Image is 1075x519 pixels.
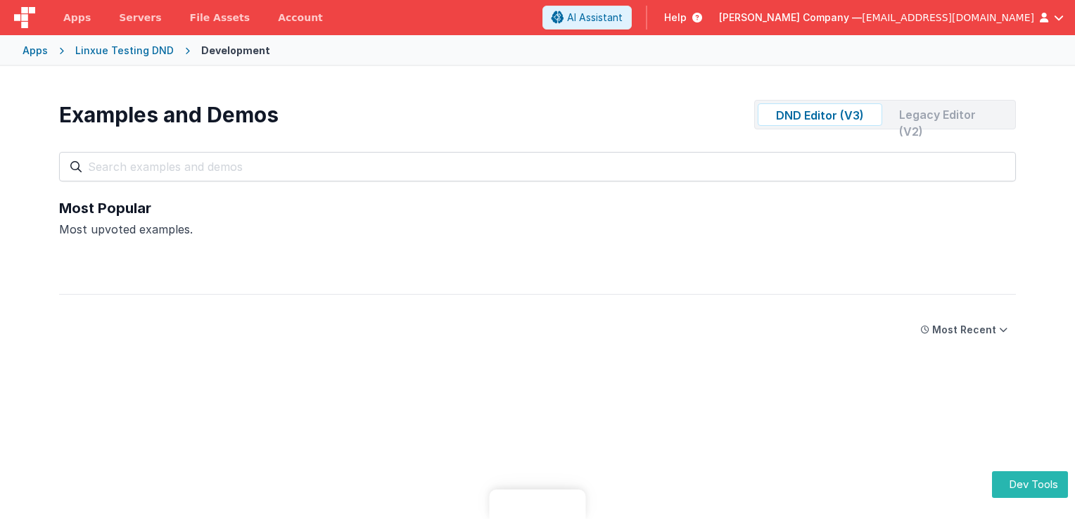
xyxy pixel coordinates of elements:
iframe: Marker.io feedback button [490,489,586,519]
span: [PERSON_NAME] Company — [719,11,862,25]
button: Most Recent [912,317,1016,342]
span: Help [664,11,687,25]
div: Most Popular [59,198,1016,218]
div: Linxue Testing DND [75,44,174,58]
div: Development [201,44,270,58]
div: Legacy Editor (V2) [888,103,1012,126]
span: File Assets [190,11,250,25]
span: Apps [63,11,91,25]
span: Servers [119,11,161,25]
input: Search examples and demos [59,152,1016,181]
span: [EMAIL_ADDRESS][DOMAIN_NAME] [862,11,1034,25]
span: AI Assistant [567,11,623,25]
button: [PERSON_NAME] Company — [EMAIL_ADDRESS][DOMAIN_NAME] [719,11,1064,25]
div: Most Recent [932,323,996,337]
button: AI Assistant [542,6,632,30]
div: Examples and Demos [59,102,279,127]
div: Most upvoted examples. [59,221,1016,238]
button: Dev Tools [992,471,1068,499]
div: Apps [23,44,48,58]
div: DND Editor (V3) [758,103,882,126]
